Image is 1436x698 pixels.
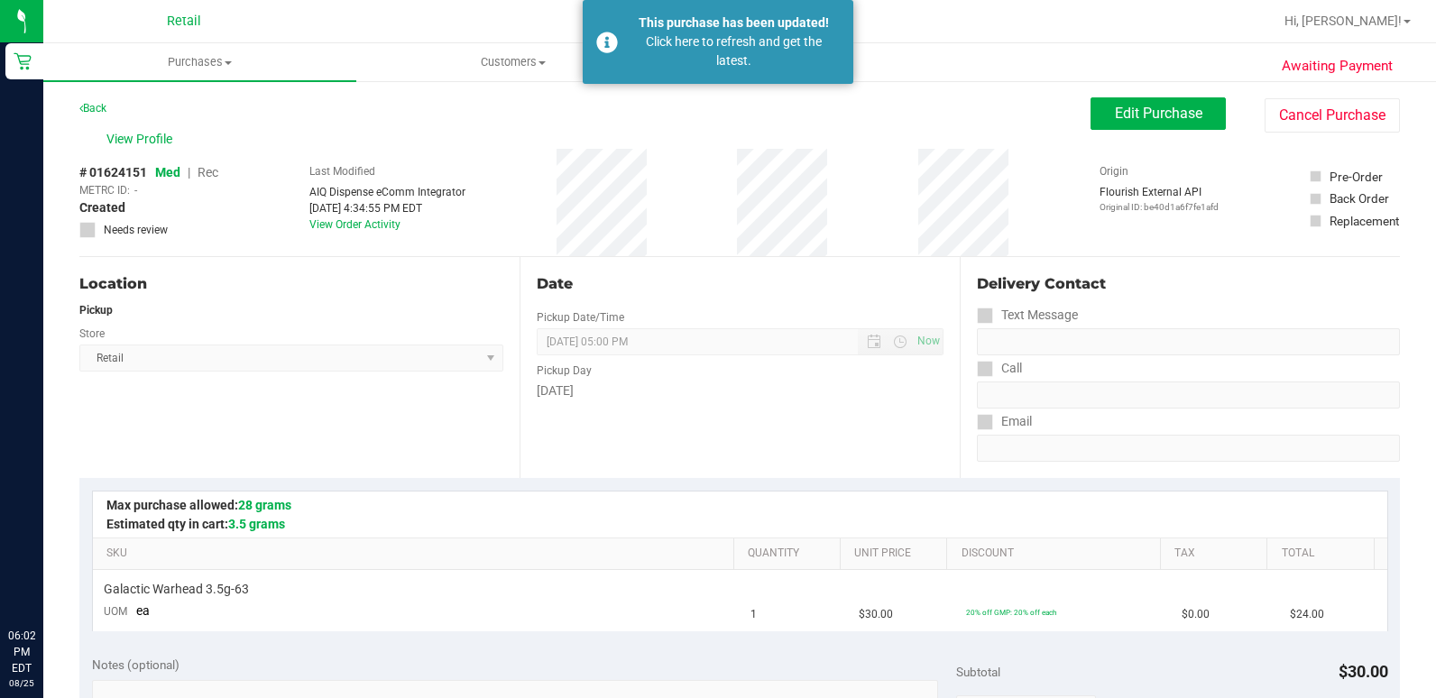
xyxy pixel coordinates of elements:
span: $30.00 [859,606,893,623]
button: Edit Purchase [1091,97,1226,130]
a: Tax [1174,546,1260,561]
label: Pickup Day [537,363,592,379]
span: Purchases [43,54,356,70]
div: Date [537,273,944,295]
span: Notes (optional) [92,657,179,672]
span: - [134,182,137,198]
div: Delivery Contact [977,273,1400,295]
label: Email [977,409,1032,435]
div: [DATE] [537,381,944,400]
span: METRC ID: [79,182,130,198]
div: Back Order [1330,189,1389,207]
div: [DATE] 4:34:55 PM EDT [309,200,465,216]
label: Last Modified [309,163,375,179]
a: Quantity [748,546,833,561]
span: 20% off GMP: 20% off each [966,608,1056,617]
label: Pickup Date/Time [537,309,624,326]
a: Discount [962,546,1154,561]
div: Click here to refresh and get the latest. [628,32,840,70]
p: Original ID: be40d1a6f7fe1afd [1100,200,1219,214]
span: Subtotal [956,665,1000,679]
a: Back [79,102,106,115]
label: Text Message [977,302,1078,328]
div: Pre-Order [1330,168,1383,186]
span: Med [155,165,180,179]
span: Rec [198,165,218,179]
span: $0.00 [1182,606,1210,623]
span: Awaiting Payment [1282,56,1393,77]
span: Needs review [104,222,168,238]
span: Hi, [PERSON_NAME]! [1284,14,1402,28]
span: UOM [104,605,127,618]
a: Total [1282,546,1367,561]
p: 08/25 [8,676,35,690]
span: $24.00 [1290,606,1324,623]
span: 1 [750,606,757,623]
p: 06:02 PM EDT [8,628,35,676]
span: $30.00 [1339,662,1388,681]
span: Created [79,198,125,217]
span: ea [136,603,150,618]
input: Format: (999) 999-9999 [977,381,1400,409]
div: AIQ Dispense eComm Integrator [309,184,465,200]
strong: Pickup [79,304,113,317]
span: Estimated qty in cart: [106,517,285,531]
iframe: Resource center unread badge [53,551,75,573]
span: Max purchase allowed: [106,498,291,512]
div: Flourish External API [1100,184,1219,214]
span: | [188,165,190,179]
label: Origin [1100,163,1128,179]
a: SKU [106,546,726,561]
span: View Profile [106,130,179,149]
span: Retail [167,14,201,29]
iframe: Resource center [18,554,72,608]
span: # 01624151 [79,163,147,182]
a: View Order Activity [309,218,400,231]
input: Format: (999) 999-9999 [977,328,1400,355]
span: Customers [357,54,668,70]
inline-svg: Retail [14,52,32,70]
div: Location [79,273,503,295]
div: Replacement [1330,212,1399,230]
span: 3.5 grams [228,517,285,531]
span: Edit Purchase [1115,105,1202,122]
label: Call [977,355,1022,381]
button: Cancel Purchase [1265,98,1400,133]
a: Unit Price [854,546,940,561]
a: Customers [356,43,669,81]
span: 28 grams [238,498,291,512]
div: This purchase has been updated! [628,14,840,32]
span: Galactic Warhead 3.5g-63 [104,581,249,598]
label: Store [79,326,105,342]
a: Purchases [43,43,356,81]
